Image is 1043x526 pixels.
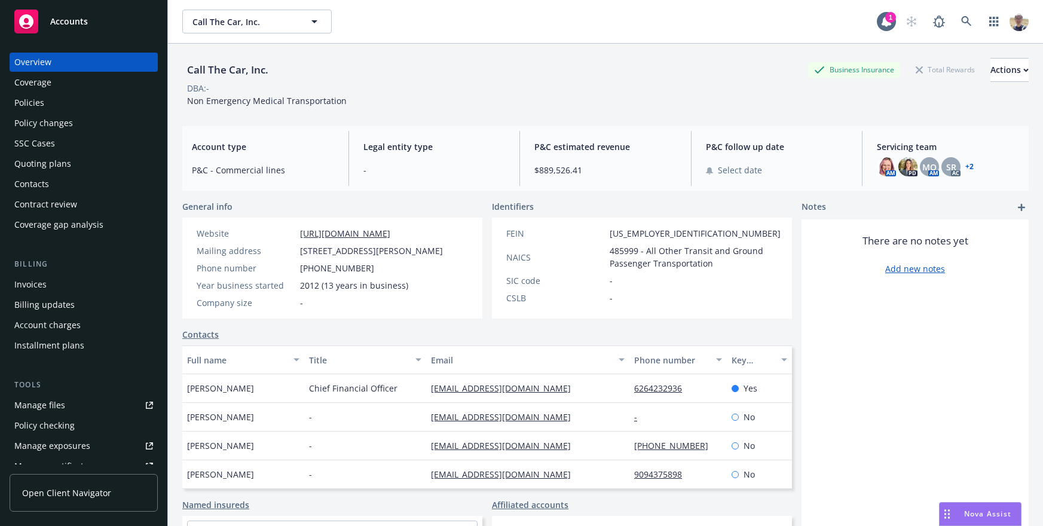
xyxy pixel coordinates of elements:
span: No [744,411,755,423]
span: Non Emergency Medical Transportation [187,95,347,106]
button: Actions [990,58,1029,82]
div: Company size [197,296,295,309]
button: Phone number [629,345,727,374]
span: No [744,439,755,452]
span: SR [946,161,956,173]
div: Contacts [14,175,49,194]
a: - [634,411,647,423]
a: Policy checking [10,416,158,435]
div: Mailing address [197,244,295,257]
div: Account charges [14,316,81,335]
span: $889,526.41 [534,164,677,176]
div: DBA: - [187,82,209,94]
a: Affiliated accounts [492,499,568,511]
span: Nova Assist [964,509,1011,519]
div: Policies [14,93,44,112]
span: Account type [192,140,334,153]
a: [EMAIL_ADDRESS][DOMAIN_NAME] [431,383,580,394]
a: [EMAIL_ADDRESS][DOMAIN_NAME] [431,469,580,480]
button: Title [304,345,426,374]
div: Coverage [14,73,51,92]
a: [EMAIL_ADDRESS][DOMAIN_NAME] [431,440,580,451]
span: Yes [744,382,757,395]
div: Billing [10,258,158,270]
div: Tools [10,379,158,391]
a: Report a Bug [927,10,951,33]
div: Phone number [197,262,295,274]
span: - [309,411,312,423]
a: Invoices [10,275,158,294]
span: [PERSON_NAME] [187,468,254,481]
a: SSC Cases [10,134,158,153]
div: Title [309,354,408,366]
a: Quoting plans [10,154,158,173]
span: Manage exposures [10,436,158,455]
a: +2 [965,163,974,170]
button: Call The Car, Inc. [182,10,332,33]
a: Contacts [10,175,158,194]
div: Policy changes [14,114,73,133]
div: Overview [14,53,51,72]
div: Contract review [14,195,77,214]
a: Coverage gap analysis [10,215,158,234]
button: Key contact [727,345,792,374]
span: [PERSON_NAME] [187,439,254,452]
span: P&C follow up date [706,140,848,153]
span: - [363,164,506,176]
a: Manage certificates [10,457,158,476]
a: 9094375898 [634,469,692,480]
div: Call The Car, Inc. [182,62,273,78]
a: Start snowing [900,10,923,33]
span: - [300,296,303,309]
span: - [610,274,613,287]
div: Installment plans [14,336,84,355]
a: Policy changes [10,114,158,133]
span: Servicing team [877,140,1019,153]
div: Billing updates [14,295,75,314]
span: Accounts [50,17,88,26]
div: Actions [990,59,1029,81]
a: Contacts [182,328,219,341]
span: - [610,292,613,304]
span: P&C estimated revenue [534,140,677,153]
a: Named insureds [182,499,249,511]
span: [PERSON_NAME] [187,411,254,423]
a: [PHONE_NUMBER] [634,440,718,451]
a: Accounts [10,5,158,38]
span: [PERSON_NAME] [187,382,254,395]
div: Key contact [732,354,774,366]
div: Coverage gap analysis [14,215,103,234]
div: Manage certificates [14,457,93,476]
a: add [1014,200,1029,215]
img: photo [898,157,917,176]
a: Add new notes [885,262,945,275]
button: Email [426,345,629,374]
a: Manage files [10,396,158,415]
div: 1 [885,12,896,23]
div: Drag to move [940,503,955,525]
div: Manage exposures [14,436,90,455]
span: - [309,468,312,481]
div: Policy checking [14,416,75,435]
span: No [744,468,755,481]
div: Website [197,227,295,240]
div: Invoices [14,275,47,294]
div: Quoting plans [14,154,71,173]
a: Policies [10,93,158,112]
span: There are no notes yet [862,234,968,248]
div: Year business started [197,279,295,292]
a: Switch app [982,10,1006,33]
span: [US_EMPLOYER_IDENTIFICATION_NUMBER] [610,227,781,240]
div: SSC Cases [14,134,55,153]
div: Manage files [14,396,65,415]
div: Phone number [634,354,709,366]
span: Open Client Navigator [22,487,111,499]
div: Email [431,354,611,366]
a: Overview [10,53,158,72]
span: General info [182,200,233,213]
button: Full name [182,345,304,374]
div: SIC code [506,274,605,287]
a: [EMAIL_ADDRESS][DOMAIN_NAME] [431,411,580,423]
span: Legal entity type [363,140,506,153]
span: MQ [922,161,937,173]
